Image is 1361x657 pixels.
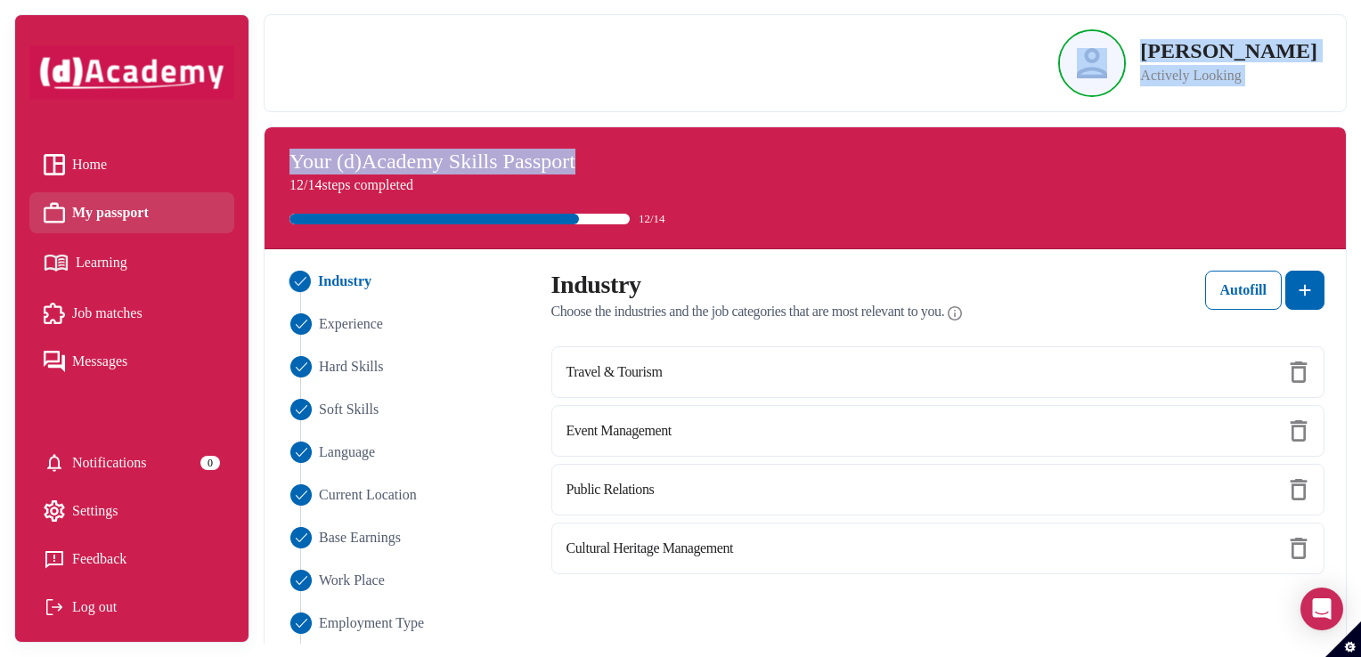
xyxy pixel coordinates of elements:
img: ... [290,612,312,634]
button: Set cookie preferences [1325,621,1361,657]
h4: Your (d)Academy Skills Passport [289,149,1321,174]
img: ... [290,399,312,420]
span: Soft Skills [319,399,379,420]
span: Job matches [72,300,143,327]
img: ... [290,527,312,548]
span: Learning [76,249,127,276]
img: delete [1288,479,1309,500]
div: Open Intercom Messenger [1300,588,1343,630]
img: delete [1288,538,1309,559]
li: Close [286,612,530,634]
a: Messages iconMessages [44,348,220,375]
img: ... [290,356,312,377]
span: 12/14 [639,210,665,228]
a: Job matches iconJob matches [44,300,220,327]
img: ... [289,271,311,292]
div: 0 [200,456,220,470]
img: ... [290,570,312,591]
span: Industry [318,271,371,292]
span: Home [72,151,107,178]
p: Actively Looking [1140,65,1317,86]
img: ... [290,313,312,335]
a: Learning iconLearning [44,247,220,279]
img: delete [1288,361,1309,383]
span: Settings [72,498,118,524]
img: My passport icon [44,202,65,223]
img: Job matches icon [44,303,65,324]
img: Info [948,303,962,324]
img: ... [290,484,312,506]
a: Feedback [44,546,220,572]
button: add [1285,271,1324,310]
a: My passport iconMy passport [44,199,220,226]
span: Work Place [319,570,385,591]
span: My passport [72,199,149,226]
label: Event Management [566,420,672,442]
span: Hard Skills [319,356,383,377]
img: ... [290,442,312,463]
span: Messages [72,348,127,375]
span: Employment Type [319,612,424,634]
label: Cultural Heritage Management [566,538,734,559]
img: setting [44,500,65,522]
p: [PERSON_NAME] [1140,40,1317,61]
li: Close [285,271,531,292]
img: Learning icon [44,247,69,279]
li: Close [286,484,530,506]
li: Close [286,356,530,377]
span: Language [319,442,375,463]
li: Close [286,442,530,463]
span: Choose the industries and the job categories that are most relevant to you. [551,303,945,320]
span: Experience [319,313,383,335]
li: Close [286,570,530,591]
img: dAcademy [29,45,234,100]
label: Industry [551,271,641,299]
label: Travel & Tourism [566,361,663,383]
li: Close [286,313,530,335]
img: feedback [44,548,65,570]
img: Log out [44,596,65,618]
label: Public Relations [566,479,655,500]
div: Autofill [1220,280,1267,301]
img: add [1294,280,1316,301]
img: setting [44,452,65,474]
button: Autofill [1205,271,1282,310]
a: Home iconHome [44,151,220,178]
span: Notifications [72,450,147,476]
img: Messages icon [44,351,65,372]
div: Log out [44,594,220,620]
img: Profile [1077,48,1107,78]
li: Close [286,399,530,420]
span: Current Location [319,484,417,506]
p: 12/14 steps completed [289,174,1321,196]
li: Close [286,527,530,548]
span: Base Earnings [319,527,401,548]
img: delete [1288,420,1309,442]
img: Home icon [44,154,65,175]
